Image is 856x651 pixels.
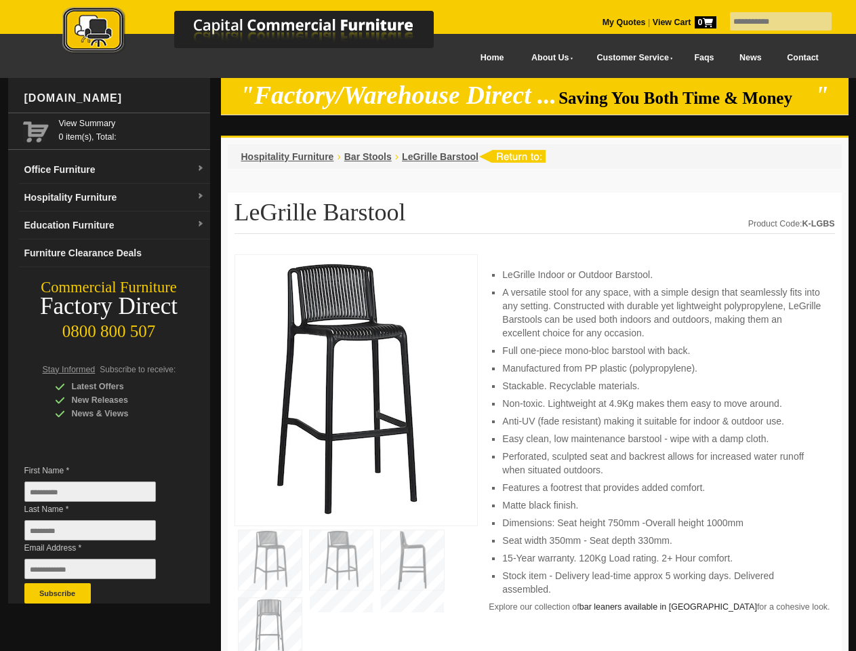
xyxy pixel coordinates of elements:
[502,534,821,547] li: Seat width 350mm - Seat depth 330mm.
[502,432,821,446] li: Easy clean, low maintenance barstool - wipe with a damp cloth.
[337,150,340,163] li: ›
[8,297,210,316] div: Factory Direct
[59,117,205,130] a: View Summary
[748,217,835,231] div: Product Code:
[8,278,210,297] div: Commercial Furniture
[558,89,813,107] span: Saving You Both Time & Money
[55,407,184,420] div: News & Views
[502,569,821,596] li: Stock item - Delivery lead-time approx 5 working days. Delivered assembled.
[516,43,582,73] a: About Us
[579,602,757,612] a: bar leaners available in [GEOGRAPHIC_DATA]
[24,502,176,516] span: Last Name *
[502,481,821,494] li: Features a footrest that provides added comfort.
[727,43,774,73] a: News
[55,393,184,407] div: New Releases
[25,7,500,60] a: Capital Commercial Furniture Logo
[19,239,210,267] a: Furniture Clearance Deals
[774,43,831,73] a: Contact
[100,365,176,374] span: Subscribe to receive:
[478,150,546,163] img: return to
[653,18,716,27] strong: View Cart
[19,184,210,212] a: Hospitality Furnituredropdown
[8,315,210,341] div: 0800 800 507
[235,199,835,234] h1: LeGrille Barstool
[502,344,821,357] li: Full one-piece mono-bloc barstool with back.
[502,397,821,410] li: Non-toxic. Lightweight at 4.9Kg makes them easy to move around.
[395,150,399,163] li: ›
[502,379,821,393] li: Stackable. Recyclable materials.
[25,7,500,56] img: Capital Commercial Furniture Logo
[502,268,821,281] li: LeGrille Indoor or Outdoor Barstool.
[502,516,821,530] li: Dimensions: Seat height 750mm -Overall height 1000mm
[197,220,205,229] img: dropdown
[582,43,681,73] a: Customer Service
[650,18,716,27] a: View Cart0
[43,365,96,374] span: Stay Informed
[344,151,392,162] a: Bar Stools
[240,81,556,109] em: "Factory/Warehouse Direct ...
[682,43,727,73] a: Faqs
[815,81,829,109] em: "
[489,600,834,614] p: Explore our collection of for a cohesive look.
[802,219,835,229] strong: K-LGBS
[402,151,478,162] a: LeGrille Barstool
[19,156,210,184] a: Office Furnituredropdown
[502,450,821,477] li: Perforated, sculpted seat and backrest allows for increased water runoff when situated outdoors.
[502,498,821,512] li: Matte black finish.
[197,193,205,201] img: dropdown
[603,18,646,27] a: My Quotes
[24,583,91,604] button: Subscribe
[19,212,210,239] a: Education Furnituredropdown
[24,541,176,555] span: Email Address *
[502,285,821,340] li: A versatile stool for any space, with a simple design that seamlessly fits into any setting. Cons...
[502,361,821,375] li: Manufactured from PP plastic (polypropylene).
[24,559,156,579] input: Email Address *
[55,380,184,393] div: Latest Offers
[59,117,205,142] span: 0 item(s), Total:
[197,165,205,173] img: dropdown
[24,481,156,502] input: First Name *
[241,151,334,162] a: Hospitality Furniture
[24,520,156,540] input: Last Name *
[242,262,445,515] img: LeGrille Barstool
[502,551,821,565] li: 15-Year warranty. 120Kg Load rating. 2+ Hour comfort.
[695,16,716,28] span: 0
[24,464,176,477] span: First Name *
[502,414,821,428] li: Anti-UV (fade resistant) making it suitable for indoor & outdoor use.
[19,78,210,119] div: [DOMAIN_NAME]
